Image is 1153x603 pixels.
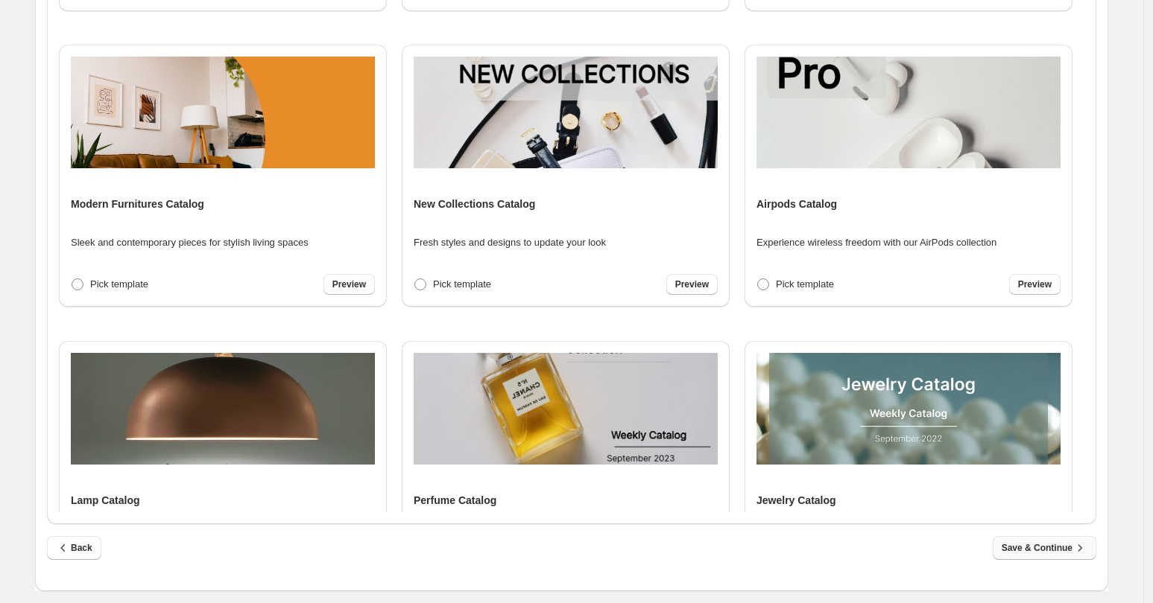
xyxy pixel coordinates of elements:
a: Preview [323,274,375,295]
p: Sleek and contemporary pieces for stylish living spaces [71,235,309,250]
a: Preview [666,274,718,295]
span: Preview [332,278,366,290]
h4: Airpods Catalog [756,197,837,211]
span: Pick template [433,278,491,290]
span: Save & Continue [1002,540,1087,555]
h4: Jewelry Catalog [756,493,836,508]
a: Preview [1009,274,1061,295]
h4: Modern Furnitures Catalog [71,197,204,211]
button: Save & Continue [993,536,1096,560]
span: Pick template [90,278,148,290]
span: Pick template [776,278,834,290]
h4: Perfume Catalog [414,493,496,508]
p: Experience wireless freedom with our AirPods collection [756,235,996,250]
h4: Lamp Catalog [71,493,140,508]
p: Fresh styles and designs to update your look [414,235,606,250]
span: Preview [1018,278,1052,290]
button: Back [47,536,101,560]
span: Preview [675,278,709,290]
span: Back [56,540,92,555]
h4: New Collections Catalog [414,197,535,211]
